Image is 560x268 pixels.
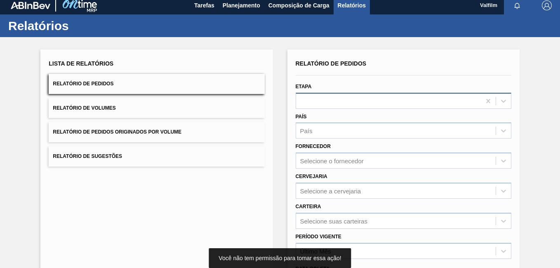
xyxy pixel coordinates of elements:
span: Relatório de Pedidos [53,81,113,87]
span: Tarefas [194,0,214,10]
button: Relatório de Volumes [49,98,264,118]
span: Relatório de Pedidos [296,60,367,67]
label: Carteira [296,204,321,209]
span: Você não tem permissão para tomar essa ação! [219,255,341,261]
img: TNhmsLtSVTkK8tSr43FrP2fwEKptu5GPRR3wAAAABJRU5ErkJggg== [11,2,50,9]
div: Último Mês [300,247,331,254]
div: Selecione o fornecedor [300,158,364,165]
label: Cervejaria [296,174,327,179]
span: Relatório de Sugestões [53,153,122,159]
div: Selecione suas carteiras [300,217,367,224]
button: Relatório de Pedidos Originados por Volume [49,122,264,142]
label: Período Vigente [296,234,341,240]
button: Relatório de Pedidos [49,74,264,94]
h1: Relatórios [8,21,155,31]
div: País [300,127,313,134]
label: Etapa [296,84,312,89]
div: Selecione a cervejaria [300,187,361,194]
label: Fornecedor [296,143,331,149]
span: Relatório de Pedidos Originados por Volume [53,129,181,135]
img: Logout [542,0,552,10]
span: Planejamento [223,0,260,10]
span: Composição de Carga [268,0,329,10]
span: Relatório de Volumes [53,105,115,111]
label: País [296,114,307,120]
button: Relatório de Sugestões [49,146,264,167]
span: Lista de Relatórios [49,60,113,67]
span: Relatórios [338,0,366,10]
